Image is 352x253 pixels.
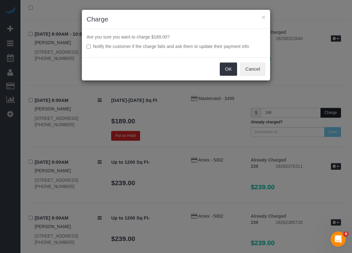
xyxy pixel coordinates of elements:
[262,14,265,21] button: ×
[220,62,237,76] button: OK
[87,43,265,50] label: Notify the customer if the charge fails and ask them to update their payment info
[87,15,265,24] h3: Charge
[82,29,270,57] div: Are you sure you want to charge $189.00?
[343,232,349,237] span: 6
[331,232,346,247] iframe: Intercom live chat
[240,62,265,76] button: Cancel
[87,44,91,49] input: Notify the customer if the charge fails and ask them to update their payment info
